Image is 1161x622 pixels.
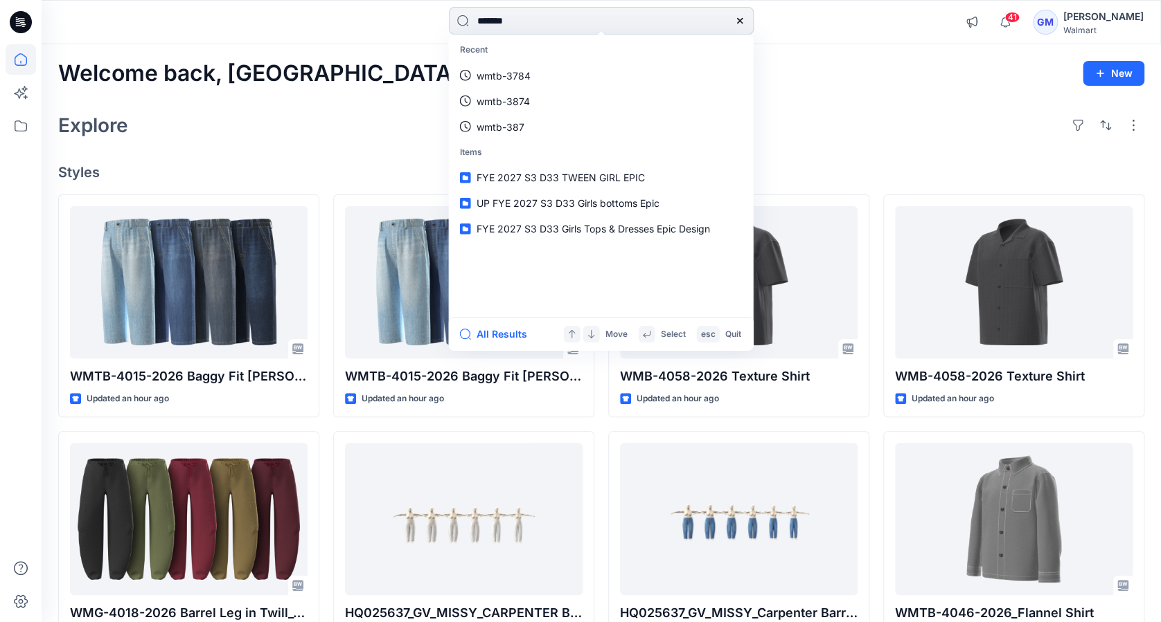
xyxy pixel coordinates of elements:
[58,114,128,136] h2: Explore
[452,62,751,88] a: wmtb-3784
[345,367,583,386] p: WMTB-4015-2026 Baggy Fit [PERSON_NAME]-Opt 1A
[87,392,169,406] p: Updated an hour ago
[477,172,645,183] span: FYE 2027 S3 D33 TWEEN GIRL EPIC
[895,206,1133,358] a: WMB-4058-2026 Texture Shirt
[661,327,686,341] p: Select
[452,88,751,113] a: wmtb-3874
[701,327,716,341] p: esc
[477,197,659,209] span: UP FYE 2027 S3 D33 Girls bottoms Epic
[605,327,628,341] p: Move
[477,119,524,134] p: wmtb-387
[477,68,531,82] p: wmtb-3784
[1063,8,1144,25] div: [PERSON_NAME]
[70,206,308,358] a: WMTB-4015-2026 Baggy Fit Jean-Opt 1A
[1063,25,1144,35] div: Walmart
[452,37,751,63] p: Recent
[345,206,583,358] a: WMTB-4015-2026 Baggy Fit Jean-Opt 1A
[1004,12,1020,23] span: 41
[620,367,858,386] p: WMB-4058-2026 Texture Shirt
[58,164,1144,181] h4: Styles
[70,367,308,386] p: WMTB-4015-2026 Baggy Fit [PERSON_NAME]-Opt 1A
[477,93,530,108] p: wmtb-3874
[1033,10,1058,35] div: GM
[620,443,858,595] a: HQ025637_GV_MISSY_Carpenter Barrel Jean
[912,392,994,406] p: Updated an hour ago
[452,190,751,216] a: UP FYE 2027 S3 D33 Girls bottoms Epic
[460,326,536,342] button: All Results
[70,443,308,595] a: WMG-4018-2026 Barrel Leg in Twill_Opt 2
[1083,61,1144,86] button: New
[637,392,719,406] p: Updated an hour ago
[58,61,460,86] h2: Welcome back, [GEOGRAPHIC_DATA]
[725,327,741,341] p: Quit
[895,367,1133,386] p: WMB-4058-2026 Texture Shirt
[362,392,444,406] p: Updated an hour ago
[452,113,751,139] a: wmtb-387
[452,139,751,165] p: Items
[452,216,751,241] a: FYE 2027 S3 D33 Girls Tops & Dresses Epic Design
[895,443,1133,595] a: WMTB-4046-2026_Flannel Shirt
[452,165,751,190] a: FYE 2027 S3 D33 TWEEN GIRL EPIC
[477,223,710,235] span: FYE 2027 S3 D33 Girls Tops & Dresses Epic Design
[345,443,583,595] a: HQ025637_GV_MISSY_CARPENTER BARREL JEAN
